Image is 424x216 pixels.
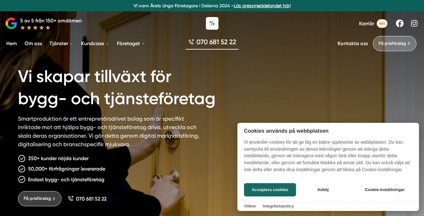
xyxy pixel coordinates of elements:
[244,183,296,196] button: Acceptera cookies
[263,204,294,208] a: Integritetspolicy
[244,204,256,208] a: Villkor
[237,128,419,134] h2: Cookies används på webbplatsen
[237,139,419,177] p: Vi använder cookies för att ge dig en bättre upplevelse av webbplatsen. Du kan samtycka till anvä...
[298,183,348,196] button: Avböj
[357,183,412,196] button: Cookie-inställningar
